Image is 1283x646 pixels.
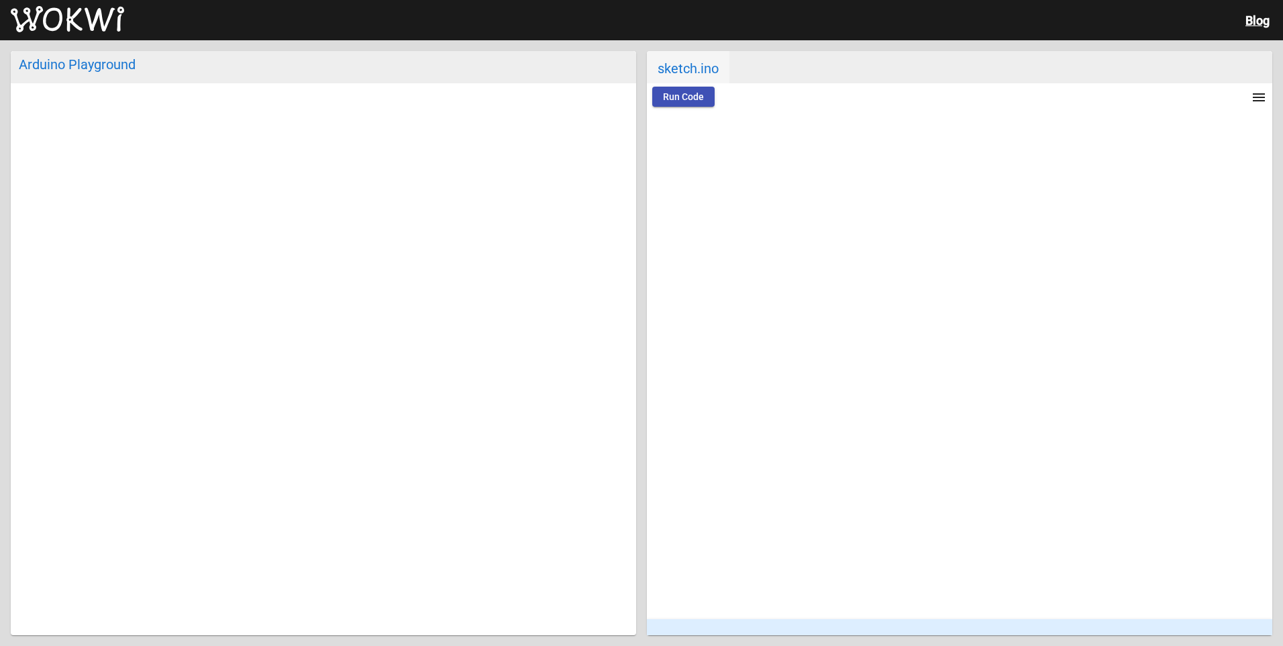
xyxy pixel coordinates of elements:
[11,6,124,33] img: Wokwi
[647,51,729,83] span: sketch.ino
[652,87,715,107] button: Run Code
[663,91,704,102] span: Run Code
[1245,13,1270,28] a: Blog
[1251,89,1267,105] mat-icon: menu
[19,56,628,73] div: Arduino Playground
